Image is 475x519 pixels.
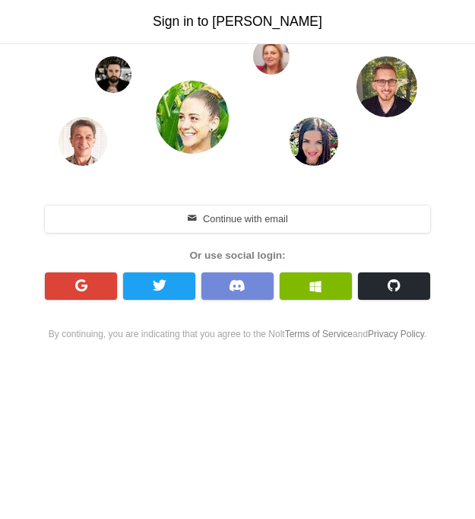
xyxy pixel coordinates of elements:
h3: Sign in to [PERSON_NAME] [40,12,435,31]
button: Continue with email [45,205,430,233]
a: Terms of Service [285,329,353,339]
a: Privacy Policy [368,329,424,339]
div: Or use social login: [36,248,439,263]
div: By continuing, you are indicating that you agree to the Nolt and . [36,327,439,341]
